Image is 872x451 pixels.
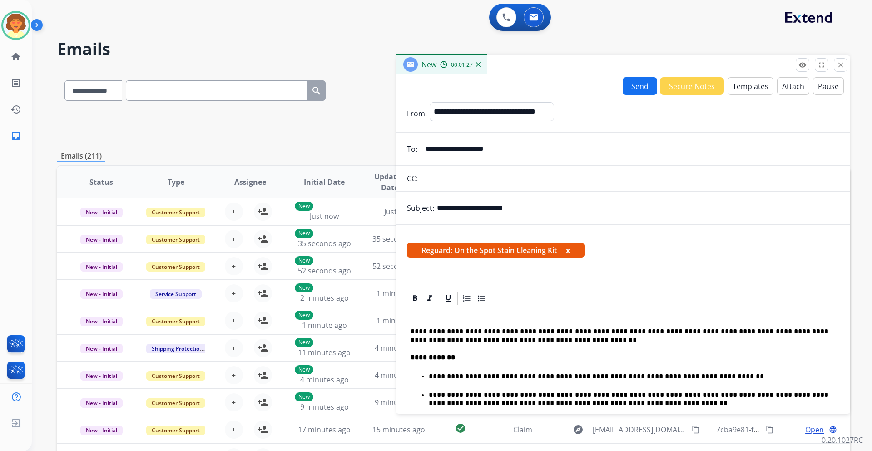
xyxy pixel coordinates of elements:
mat-icon: home [10,51,21,62]
mat-icon: content_copy [766,426,774,434]
p: 0.20.1027RC [822,435,863,446]
p: New [295,311,313,320]
span: Customer Support [146,208,205,217]
mat-icon: explore [573,424,584,435]
mat-icon: person_add [258,424,268,435]
span: Reguard: On the Spot Stain Cleaning Kit [407,243,585,258]
span: 4 minutes ago [375,343,423,353]
div: Italic [423,292,436,305]
div: Ordered List [460,292,474,305]
button: + [225,339,243,357]
span: 9 minutes ago [375,397,423,407]
span: 11 minutes ago [298,347,351,357]
span: Customer Support [146,262,205,272]
mat-icon: person_add [258,342,268,353]
span: + [232,261,236,272]
span: Customer Support [146,398,205,408]
span: 52 seconds ago [372,261,426,271]
span: Customer Support [146,235,205,244]
span: New - Initial [80,317,123,326]
mat-icon: list_alt [10,78,21,89]
mat-icon: person_add [258,261,268,272]
p: New [295,365,313,374]
span: Updated Date [369,171,411,193]
div: Bold [408,292,422,305]
h2: Emails [57,40,850,58]
mat-icon: person_add [258,233,268,244]
p: Emails (211) [57,150,105,162]
span: New [421,59,436,69]
p: New [295,229,313,238]
button: + [225,257,243,275]
span: 7cba9e81-f55f-4b8b-a445-3c08907da50f [716,425,852,435]
p: To: [407,144,417,154]
div: Bullet List [475,292,488,305]
span: 1 minute ago [377,316,421,326]
button: + [225,312,243,330]
span: New - Initial [80,344,123,353]
span: 4 minutes ago [375,370,423,380]
mat-icon: person_add [258,315,268,326]
mat-icon: history [10,104,21,115]
span: Claim [513,425,532,435]
span: + [232,397,236,408]
button: + [225,421,243,439]
span: + [232,206,236,217]
span: Customer Support [146,371,205,381]
span: + [232,370,236,381]
span: 1 minute ago [377,288,421,298]
mat-icon: fullscreen [817,61,826,69]
button: + [225,284,243,302]
span: 9 minutes ago [300,402,349,412]
p: From: [407,108,427,119]
button: Send [623,77,657,95]
p: CC: [407,173,418,184]
button: + [225,230,243,248]
span: Just now [310,211,339,221]
p: New [295,283,313,292]
mat-icon: close [837,61,845,69]
mat-icon: check_circle [455,423,466,434]
span: Shipping Protection [146,344,208,353]
mat-icon: person_add [258,370,268,381]
button: Pause [813,77,844,95]
span: 35 seconds ago [372,234,426,244]
span: Just now [384,207,413,217]
span: Service Support [150,289,202,299]
span: Initial Date [304,177,345,188]
span: New - Initial [80,262,123,272]
span: New - Initial [80,426,123,435]
span: 1 minute ago [302,320,347,330]
p: New [295,392,313,401]
span: 00:01:27 [451,61,473,69]
img: avatar [3,13,29,38]
span: New - Initial [80,208,123,217]
mat-icon: person_add [258,288,268,299]
mat-icon: remove_red_eye [798,61,807,69]
button: Attach [777,77,809,95]
mat-icon: person_add [258,206,268,217]
button: + [225,393,243,411]
span: 35 seconds ago [298,238,351,248]
span: [EMAIL_ADDRESS][DOMAIN_NAME] [593,424,686,435]
p: Subject: [407,203,434,213]
span: New - Initial [80,235,123,244]
button: Secure Notes [660,77,724,95]
span: Assignee [234,177,266,188]
button: x [566,245,570,256]
span: New - Initial [80,371,123,381]
span: + [232,233,236,244]
p: New [295,202,313,211]
span: + [232,288,236,299]
button: Templates [728,77,773,95]
p: New [295,256,313,265]
button: + [225,366,243,384]
span: New - Initial [80,289,123,299]
mat-icon: language [829,426,837,434]
mat-icon: person_add [258,397,268,408]
span: 17 minutes ago [298,425,351,435]
span: New - Initial [80,398,123,408]
div: Underline [441,292,455,305]
mat-icon: inbox [10,130,21,141]
span: Customer Support [146,426,205,435]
